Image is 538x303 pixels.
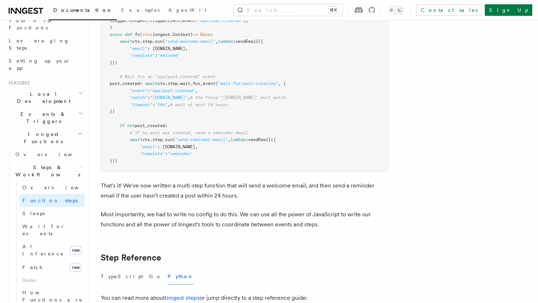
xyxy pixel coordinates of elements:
span: Function steps [22,198,78,203]
button: Search...⌘K [234,4,343,16]
a: Wait for events [19,220,85,240]
span: Leveraging Steps [9,38,69,51]
span: new [70,263,82,272]
span: . [165,81,168,86]
span: ( [215,81,218,86]
span: Steps & Workflows [13,164,80,178]
p: Most importantly, we had to write no config to do this. We can use all the power of JavaScript to... [101,209,388,230]
span: "send-welcome-email" [165,39,215,44]
span: : [155,53,158,58]
span: Documentation [53,7,113,13]
span: step [168,81,178,86]
span: sendEmail [236,39,258,44]
span: Events & Triggers [6,110,78,125]
span: await [120,39,132,44]
span: ) [110,25,112,30]
span: . [152,39,155,44]
button: Events & Triggers [6,108,85,128]
span: # Wait for an "app/post.created" event [120,74,215,79]
span: if [120,123,125,128]
span: inngest [152,32,170,37]
span: sendEmail [248,137,271,142]
span: : [DOMAIN_NAME], [158,144,198,149]
span: "[DOMAIN_NAME]" [150,95,188,100]
span: await [145,81,158,86]
span: . [178,81,180,86]
span: run [165,137,173,142]
span: Overview [15,151,90,157]
span: : [DOMAIN_NAME], [147,46,188,51]
span: : [147,95,150,100]
span: "welcome" [158,53,180,58]
span: Inngest Functions [6,131,78,145]
span: "template" [140,151,165,156]
span: : [210,32,213,37]
span: . [170,32,173,37]
button: Python [168,268,194,285]
span: None [200,32,210,37]
span: = [140,81,142,86]
span: "app/post.created" [150,88,195,93]
span: . [140,39,142,44]
span: Sleeps [22,211,45,216]
span: : [165,123,168,128]
a: Inngest steps [165,294,200,301]
span: AI Inference [22,244,64,257]
span: AgentKit [168,7,206,13]
span: "email" [130,46,147,51]
span: Setting up your app [9,58,70,71]
span: ( [173,137,175,142]
span: Guides [19,275,85,286]
a: Contact sales [416,4,482,16]
span: "template" [130,53,155,58]
span: Local Development [6,90,78,105]
span: : [246,137,248,142]
span: def [125,32,132,37]
span: ({ [271,137,276,142]
a: Overview [19,181,85,194]
button: Go [149,268,162,285]
a: Sleeps [19,207,85,220]
span: "email" [140,144,158,149]
span: step [142,39,152,44]
span: -> [193,32,198,37]
span: trigger [110,18,127,23]
span: fn [135,32,140,37]
span: , [228,137,231,142]
span: ctx [132,39,140,44]
span: inngest. [130,18,150,23]
button: TypeScript [101,268,143,285]
span: Context) [173,32,193,37]
span: })) [110,60,117,65]
span: : [152,102,155,107]
span: ( [163,39,165,44]
span: "match" [130,95,147,100]
span: # wait at most 24 hours [170,102,228,107]
span: async [110,32,122,37]
span: new [70,246,82,254]
span: : [233,39,236,44]
p: That's it! We've now written a multi-step function that will send a welcome email, and then send ... [101,181,388,201]
a: AgentKit [164,2,211,19]
span: await [130,137,142,142]
button: Toggle dark mode [387,6,404,14]
a: Function steps [19,194,85,207]
a: Setting up your app [6,54,85,74]
a: Overview [13,148,85,161]
span: "app/user.created" [198,18,243,23]
a: Fetchnew [19,260,85,275]
span: TriggerEvent [150,18,180,23]
span: ({ [258,39,263,44]
a: Leveraging Steps [6,34,85,54]
span: = [127,18,130,23]
span: lambda [231,137,246,142]
span: . [163,137,165,142]
span: Fetch [22,264,43,270]
span: lambda [218,39,233,44]
span: , [215,39,218,44]
span: not [127,123,135,128]
a: Examples [117,2,164,19]
span: Overview [22,185,96,190]
span: })) [110,158,117,163]
span: post_created [110,81,140,86]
